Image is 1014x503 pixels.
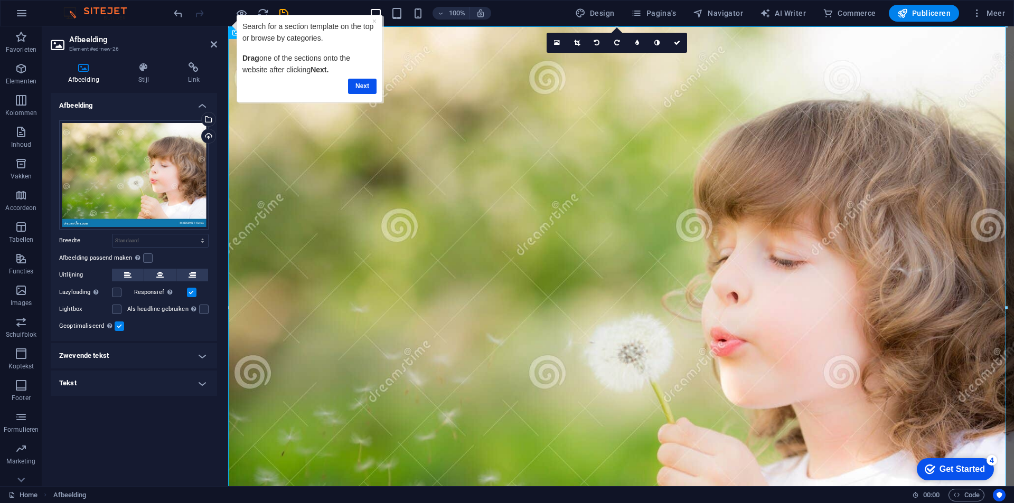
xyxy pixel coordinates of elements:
[257,7,269,20] i: Pagina opnieuw laden
[567,33,587,53] a: Bijsnijdmodus
[923,489,940,501] span: 00 00
[889,5,959,22] button: Publiceren
[69,35,217,44] h2: Afbeelding
[59,252,143,264] label: Afbeelding passend maken
[5,109,37,117] p: Kolommen
[59,286,112,299] label: Lazyloading
[144,1,148,12] div: Close tooltip
[51,62,121,84] h4: Afbeelding
[587,33,607,53] a: 90° naar links draaien
[82,51,100,59] strong: Next.
[277,7,290,20] button: save
[6,45,36,54] p: Favorieten
[6,77,36,86] p: Elementen
[31,12,77,21] div: Get Started
[993,489,1006,501] button: Usercentrics
[235,7,248,20] button: Klik hier om de voorbeeldmodus te verlaten en verder te gaan met bewerken
[59,238,112,243] label: Breedte
[756,5,810,22] button: AI Writer
[823,8,876,18] span: Commerce
[575,8,615,18] span: Design
[53,489,87,501] span: Klik om te selecteren, dubbelklik om te bewerken
[8,489,37,501] a: Klik om selectie op te heffen, dubbelklik om Pagina's te open
[11,140,32,149] p: Inhoud
[571,5,619,22] div: Design (Ctrl+Alt+Y)
[9,235,33,244] p: Tabellen
[760,8,806,18] span: AI Writer
[631,8,676,18] span: Pagina's
[931,491,932,499] span: :
[51,343,217,368] h4: Zwevende tekst
[693,8,743,18] span: Navigator
[6,330,36,339] p: Schuifblok
[689,5,747,22] button: Navigator
[897,8,951,18] span: Publiceren
[119,64,148,79] a: Next
[667,33,687,53] a: Bevestig ( Ctrl ⏎ )
[4,425,39,434] p: Formulieren
[647,33,667,53] a: Grijswaarden
[11,299,32,307] p: Images
[127,303,199,316] label: Als headline gebruiken
[69,44,196,54] h3: Element #ed-new-26
[51,93,217,112] h4: Afbeelding
[8,362,34,371] p: Koptekst
[14,39,31,48] strong: Drag
[144,2,148,11] a: ×
[949,489,984,501] button: Code
[59,269,112,281] label: Uitlijning
[121,62,171,84] h4: Stijl
[433,7,470,20] button: 100%
[256,7,269,20] button: reload
[172,7,184,20] i: Ongedaan maken: Afbeelding wijzigen (Ctrl+Z)
[912,489,940,501] h6: Sessietijd
[53,489,87,501] nav: breadcrumb
[61,7,140,20] img: Editor Logo
[972,8,1005,18] span: Meer
[11,172,32,181] p: Vakken
[134,286,187,299] label: Responsief
[571,5,619,22] button: Design
[172,7,184,20] button: undo
[59,303,112,316] label: Lightbox
[59,120,209,230] div: happy-child-blowing-dandelion-outdoors-spring-park-38353905-I-k6_gD9ho4KGn8d0qc-Sw.jpg
[171,62,217,84] h4: Link
[476,8,485,18] i: Stel bij het wijzigen van de grootte van de weergegeven website automatisch het juist zoomniveau ...
[627,33,647,53] a: Vervagen
[547,33,567,53] a: Selecteer bestanden uit Bestandsbeheer, stockfoto's, of upload een of meer bestanden
[14,39,121,59] span: one of the sections onto the website after clicking
[14,7,145,27] span: Search for a section template on the top or browse by categories.
[627,5,680,22] button: Pagina's
[968,5,1009,22] button: Meer
[278,7,290,20] i: Opslaan (Ctrl+S)
[9,267,34,276] p: Functies
[51,371,217,396] h4: Tekst
[12,394,31,402] p: Footer
[448,7,465,20] h6: 100%
[5,204,36,212] p: Accordeon
[819,5,880,22] button: Commerce
[59,320,115,333] label: Geoptimaliseerd
[953,489,980,501] span: Code
[78,2,89,13] div: 4
[607,33,627,53] a: 90° naar rechts draaien
[8,5,86,27] div: Get Started 4 items remaining, 20% complete
[6,457,35,466] p: Marketing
